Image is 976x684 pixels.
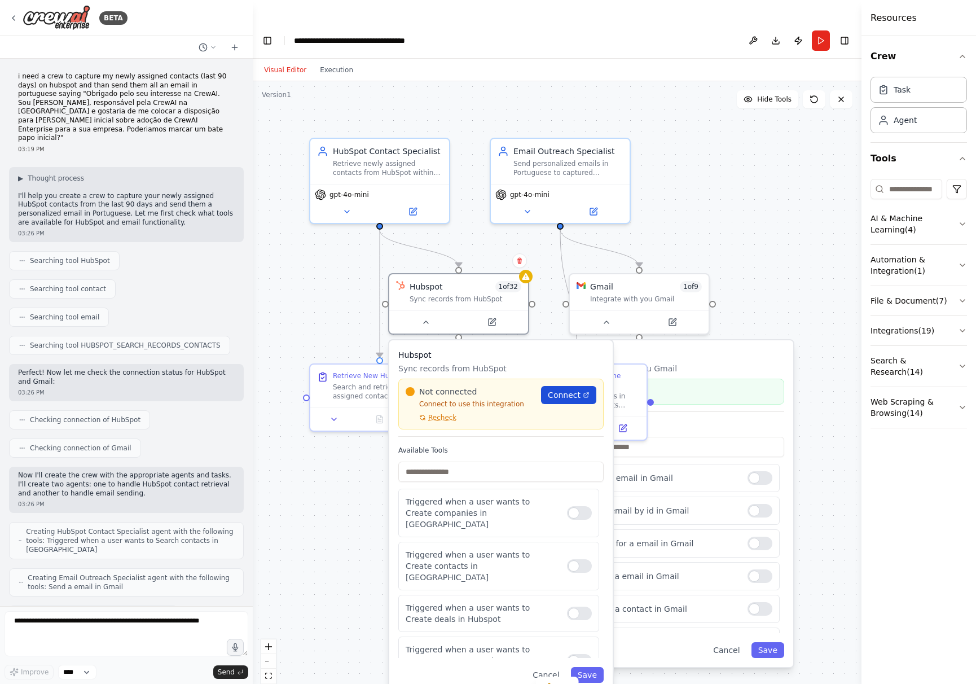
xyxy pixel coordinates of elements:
[26,527,234,554] span: Creating HubSpot Contact Specialist agent with the following tools: Triggered when a user wants t...
[18,471,235,498] p: Now I'll create the crew with the appropriate agents and tasks. I'll create two agents: one to ha...
[218,668,235,677] span: Send
[871,41,967,72] button: Crew
[513,146,623,157] div: Email Outreach Specialist
[18,174,23,183] span: ▶
[18,388,235,397] div: 03:26 PM
[309,363,450,432] div: Retrieve New HubSpot ContactsSearch and retrieve all newly assigned contacts from HubSpot within ...
[260,33,275,49] button: Hide left sidebar
[577,281,586,290] img: Gmail
[586,472,738,484] p: Send a email in Gmail
[586,571,738,582] p: Delete a email in Gmail
[871,143,967,174] button: Tools
[510,190,549,199] span: gpt-4o-mini
[21,668,49,677] span: Improve
[894,115,917,126] div: Agent
[294,35,421,46] nav: breadcrumb
[571,667,604,683] button: Save
[309,138,450,224] div: HubSpot Contact SpecialistRetrieve newly assigned contacts from HubSpot within the last 90 days, ...
[194,41,221,54] button: Switch to previous chat
[388,273,529,335] div: HubSpotHubspot1of32Sync records from HubSpotHubspotSync records from HubSpotNot connectedConnect ...
[406,549,558,583] p: Triggered when a user wants to Create contacts in [GEOGRAPHIC_DATA]
[18,174,84,183] button: ▶Thought process
[894,84,911,95] div: Task
[495,281,522,292] span: Number of enabled actions
[513,159,623,177] div: Send personalized emails in Portuguese to captured HubSpot contacts, introducing [PERSON_NAME] an...
[23,5,90,30] img: Logo
[333,159,442,177] div: Retrieve newly assigned contacts from HubSpot within the last 90 days, focusing on extracting com...
[30,256,110,265] span: Searching tool HubSpot
[261,669,276,683] button: fit view
[586,603,738,615] p: Create a contact in Gmail
[507,363,648,441] div: Send Portuguese Welcome EmailsSend personalized emails in Portuguese to all contacts retrieved fr...
[526,667,566,683] button: Cancel
[333,146,442,157] div: HubSpot Contact Specialist
[333,371,441,380] div: Retrieve New HubSpot Contacts
[871,245,967,286] button: Automation & Integration(1)
[640,315,704,329] button: Open in side panel
[329,190,369,199] span: gpt-4o-mini
[757,95,792,104] span: Hide Tools
[30,313,99,322] span: Searching tool email
[356,413,404,426] button: No output available
[586,505,738,516] p: Get a email by id in Gmail
[18,500,235,508] div: 03:26 PM
[419,386,477,397] span: Not connected
[837,33,852,49] button: Hide right sidebar
[871,387,967,428] button: Web Scraping & Browsing(14)
[99,11,128,25] div: BETA
[226,41,244,54] button: Start a new chat
[541,386,596,404] a: Connect
[18,192,235,227] p: I'll help you create a crew to capture your newly assigned HubSpot contacts from the last 90 days...
[30,284,106,293] span: Searching tool contact
[5,665,54,679] button: Improve
[737,90,798,108] button: Hide Tools
[257,63,313,77] button: Visual Editor
[406,602,558,625] p: Triggered when a user wants to Create deals in Hubspot
[579,349,784,361] h3: Gmail
[751,642,784,658] button: Save
[28,174,84,183] span: Thought process
[261,639,276,654] button: zoom in
[374,230,464,267] g: Edge from 9ba7f0e2-e0b0-4cc0-9334-d756594db095 to c34d538a-824b-4679-960f-71652070adc3
[590,281,613,292] div: Gmail
[555,230,583,357] g: Edge from 7446d8da-0138-4efa-bce7-92b546ba61ca to c2b078cc-0fff-4fe4-baa9-79f98070f393
[406,496,558,530] p: Triggered when a user wants to Create companies in [GEOGRAPHIC_DATA]
[555,230,645,267] g: Edge from 7446d8da-0138-4efa-bce7-92b546ba61ca to db730ab6-3304-44d6-80e2-12dd17f17b98
[603,422,642,435] button: Open in side panel
[871,204,967,244] button: AI & Machine Learning(4)
[30,415,140,424] span: Checking connection of HubSpot
[398,349,604,361] h3: Hubspot
[579,421,784,430] label: Available Tools
[227,639,244,656] button: Click to speak your automation idea
[706,642,746,658] button: Cancel
[590,295,702,304] div: Integrate with you Gmail
[586,538,738,549] p: Search for a email in Gmail
[333,383,442,401] div: Search and retrieve all newly assigned contacts from HubSpot within the last 90 days. Filter cont...
[398,363,604,374] p: Sync records from HubSpot
[406,644,558,678] p: Triggered when a user wants to Create engagements in [GEOGRAPHIC_DATA]
[871,316,967,345] button: Integrations(19)
[871,346,967,387] button: Search & Research(14)
[548,389,581,401] span: Connect
[18,145,235,154] div: 03:19 PM
[871,72,967,142] div: Crew
[374,230,385,357] g: Edge from 9ba7f0e2-e0b0-4cc0-9334-d756594db095 to b81cf9a4-3112-421e-a29a-e1d7c21bb25f
[398,446,604,455] label: Available Tools
[313,63,360,77] button: Execution
[579,363,784,374] p: Integrate with you Gmail
[262,90,291,99] div: Version 1
[512,253,527,268] button: Delete node
[381,205,445,218] button: Open in side panel
[410,281,443,292] div: Hubspot
[410,295,521,304] div: Sync records from HubSpot
[18,369,235,386] p: Perfect! Now let me check the connection status for HubSpot and Gmail:
[28,573,234,591] span: Creating Email Outreach Specialist agent with the following tools: Send a email in Gmail
[871,11,917,25] h4: Resources
[18,72,235,143] p: i need a crew to capture my newly assigned contacts (last 90 days) on hubspot and than send them ...
[680,281,702,292] span: Number of enabled actions
[213,665,248,679] button: Send
[460,315,524,329] button: Open in side panel
[569,273,710,335] div: GmailGmail1of9Integrate with you GmailGmailIntegrate with you GmailConnectedAvailable ToolsSend a...
[871,174,967,437] div: Tools
[30,341,221,350] span: Searching tool HUBSPOT_SEARCH_RECORDS_CONTACTS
